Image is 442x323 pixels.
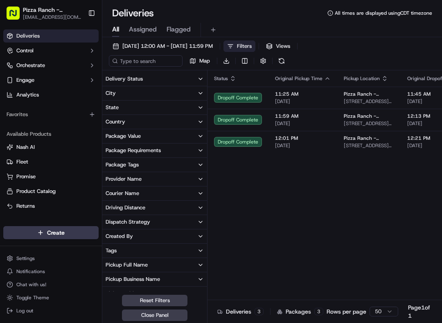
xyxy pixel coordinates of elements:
[102,287,207,301] button: Pickup Address
[7,144,95,151] a: Nash AI
[3,279,99,290] button: Chat with us!
[275,75,322,82] span: Original Pickup Time
[81,181,99,187] span: Pylon
[23,6,81,14] button: Pizza Ranch - [GEOGRAPHIC_DATA], [GEOGRAPHIC_DATA]
[344,113,394,119] span: Pizza Ranch - [GEOGRAPHIC_DATA], [GEOGRAPHIC_DATA]
[344,142,394,149] span: [STREET_ADDRESS][PERSON_NAME]
[16,307,33,314] span: Log out
[3,141,99,154] button: Nash AI
[7,158,95,166] a: Fleet
[102,129,207,143] button: Package Value
[3,292,99,303] button: Toggle Theme
[16,91,39,99] span: Analytics
[214,75,228,82] span: Status
[102,101,207,114] button: State
[102,258,207,272] button: Pickup Full Name
[3,44,99,57] button: Control
[186,55,214,67] button: Map
[129,25,157,34] span: Assigned
[68,127,71,133] span: •
[106,175,142,183] div: Provider Name
[21,53,147,61] input: Got a question? Start typing here...
[16,62,45,69] span: Orchestrate
[276,55,287,67] button: Refresh
[344,91,394,97] span: Pizza Ranch - [GEOGRAPHIC_DATA], [GEOGRAPHIC_DATA]
[344,98,394,105] span: [STREET_ADDRESS][PERSON_NAME]
[106,233,133,240] div: Created By
[262,40,294,52] button: Views
[102,272,207,286] button: Pickup Business Name
[47,229,65,237] span: Create
[327,307,366,316] p: Rows per page
[106,104,119,111] div: State
[106,190,139,197] div: Courier Name
[106,75,143,83] div: Delivery Status
[106,161,139,168] div: Package Tags
[16,47,34,54] span: Control
[217,307,264,316] div: Deliveries
[3,29,99,43] a: Deliveries
[8,33,149,46] p: Welcome 👋
[25,127,66,133] span: [PERSON_NAME]
[16,144,35,151] span: Nash AI
[314,308,323,315] div: 3
[127,105,149,114] button: See all
[167,25,191,34] span: Flagged
[3,3,85,23] button: Pizza Ranch - [GEOGRAPHIC_DATA], [GEOGRAPHIC_DATA][EMAIL_ADDRESS][DOMAIN_NAME]
[16,202,35,210] span: Returns
[102,172,207,186] button: Provider Name
[23,14,81,20] button: [EMAIL_ADDRESS][DOMAIN_NAME]
[112,25,119,34] span: All
[106,90,116,97] div: City
[237,43,252,50] span: Filters
[106,132,141,140] div: Package Value
[112,7,154,20] h1: Deliveries
[3,253,99,264] button: Settings
[199,57,210,65] span: Map
[16,188,56,195] span: Product Catalog
[109,40,216,52] button: [DATE] 12:00 AM - [DATE] 11:59 PM
[16,76,34,84] span: Engage
[3,185,99,198] button: Product Catalog
[3,108,99,121] div: Favorites
[8,78,23,93] img: 1736555255976-a54dd68f-1ca7-489b-9aae-adbdc363a1c4
[106,204,145,211] div: Driving Distance
[7,188,95,195] a: Product Catalog
[102,72,207,86] button: Delivery Status
[16,161,63,169] span: Knowledge Base
[106,261,148,269] div: Pickup Full Name
[5,157,66,172] a: 📗Knowledge Base
[223,40,255,52] button: Filters
[275,98,331,105] span: [DATE]
[69,161,76,168] div: 💻
[16,158,28,166] span: Fleet
[106,118,125,126] div: Country
[16,173,36,180] span: Promise
[344,75,380,82] span: Pickup Location
[8,106,55,113] div: Past conversations
[3,266,99,277] button: Notifications
[16,268,45,275] span: Notifications
[16,294,49,301] span: Toggle Theme
[3,170,99,183] button: Promise
[16,127,23,134] img: 1736555255976-a54dd68f-1ca7-489b-9aae-adbdc363a1c4
[3,59,99,72] button: Orchestrate
[102,158,207,172] button: Package Tags
[16,281,46,288] span: Chat with us!
[3,155,99,168] button: Fleet
[3,74,99,87] button: Engage
[106,247,117,254] div: Tags
[109,55,183,67] input: Type to search
[3,88,99,101] a: Analytics
[122,295,187,306] button: Reset Filters
[7,173,95,180] a: Promise
[3,305,99,316] button: Log out
[8,119,21,132] img: Joseph V.
[102,115,207,129] button: Country
[16,32,40,40] span: Deliveries
[102,244,207,258] button: Tags
[37,78,134,86] div: Start new chat
[102,229,207,243] button: Created By
[3,226,99,239] button: Create
[102,186,207,200] button: Courier Name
